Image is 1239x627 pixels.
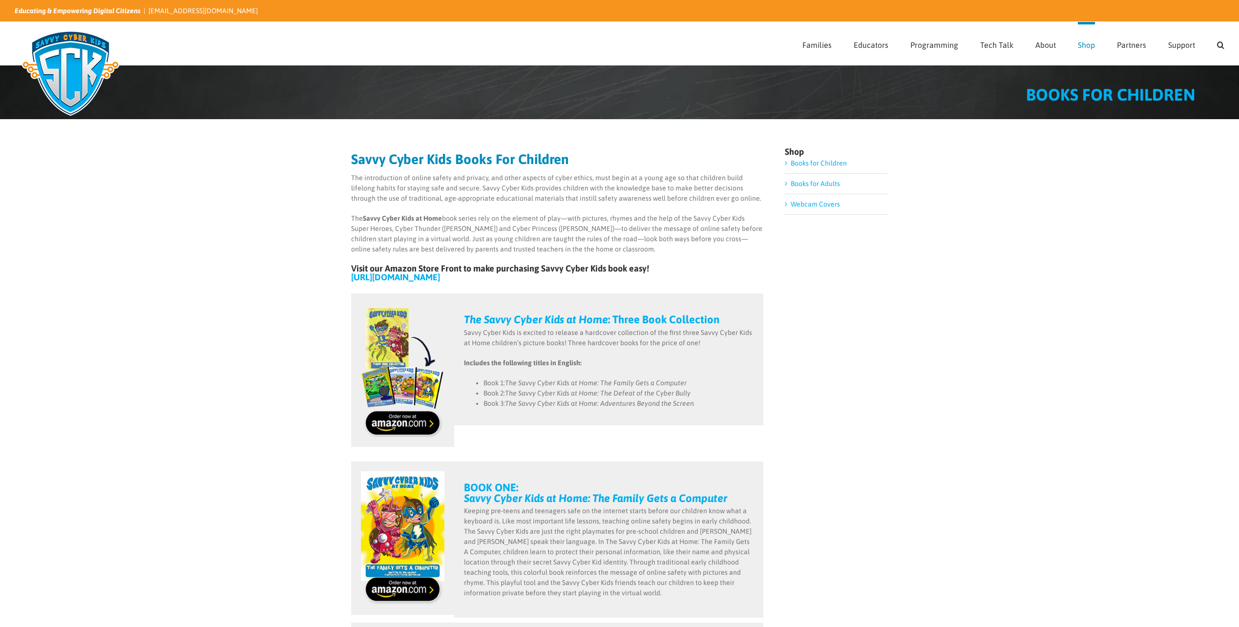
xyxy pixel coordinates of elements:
[464,481,518,494] strong: BOOK ONE:
[464,313,608,326] em: The Savvy Cyber Kids at Home
[148,7,258,15] a: [EMAIL_ADDRESS][DOMAIN_NAME]
[802,22,1224,65] nav: Main Menu
[505,379,687,387] em: The Savvy Cyber Kids at Home: The Family Gets a Computer
[802,41,832,49] span: Families
[980,41,1013,49] span: Tech Talk
[791,200,840,208] a: Webcam Covers
[1168,41,1195,49] span: Support
[351,173,764,204] p: The introduction of online safety and privacy, and other aspects of cyber ethics, must begin at a...
[464,481,727,504] a: BOOK ONE: Savvy Cyber Kids at Home: The Family Gets a Computer
[1035,22,1056,65] a: About
[1078,22,1095,65] a: Shop
[351,263,649,273] b: Visit our Amazon Store Front to make purchasing Savvy Cyber Kids book easy!
[351,151,569,167] strong: Savvy Cyber Kids Books For Children
[910,22,958,65] a: Programming
[1168,22,1195,65] a: Support
[15,7,141,15] i: Educating & Empowering Digital Citizens
[464,313,719,326] a: The Savvy Cyber Kids at Home: Three Book Collection
[363,214,442,222] strong: Savvy Cyber Kids at Home
[464,313,719,326] strong: : Three Book Collection
[505,399,694,407] em: The Savvy Cyber Kids at Home: Adventures Beyond the Screen
[361,303,444,311] a: books-3-book-collection
[854,41,888,49] span: Educators
[1026,85,1195,104] span: BOOKS FOR CHILDREN
[15,24,126,122] img: Savvy Cyber Kids Logo
[464,506,754,598] p: Keeping pre-teens and teenagers safe on the internet starts before our children know what a keybo...
[483,388,754,398] li: Book 2:
[1078,41,1095,49] span: Shop
[464,492,727,504] strong: Savvy Cyber Kids at Home: The Family Gets a Computer
[802,22,832,65] a: Families
[464,359,582,367] strong: Includes the following titles in English:
[1217,22,1224,65] a: Search
[980,22,1013,65] a: Tech Talk
[1117,41,1146,49] span: Partners
[910,41,958,49] span: Programming
[483,378,754,388] li: Book 1:
[361,471,444,479] a: book1-order_on_amazon
[351,272,440,282] a: [URL][DOMAIN_NAME]
[791,180,840,188] a: Books for Adults
[791,159,847,167] a: Books for Children
[854,22,888,65] a: Educators
[351,213,764,254] p: The book series rely on the element of play—with pictures, rhymes and the help of the Savvy Cyber...
[1117,22,1146,65] a: Partners
[464,328,754,348] p: Savvy Cyber Kids is excited to release a hardcover collection of the first three Savvy Cyber Kids...
[1035,41,1056,49] span: About
[505,389,691,397] em: The Savvy Cyber Kids at Home: The Defeat of the Cyber Bully
[483,398,754,409] li: Book 3:
[785,147,888,156] h4: Shop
